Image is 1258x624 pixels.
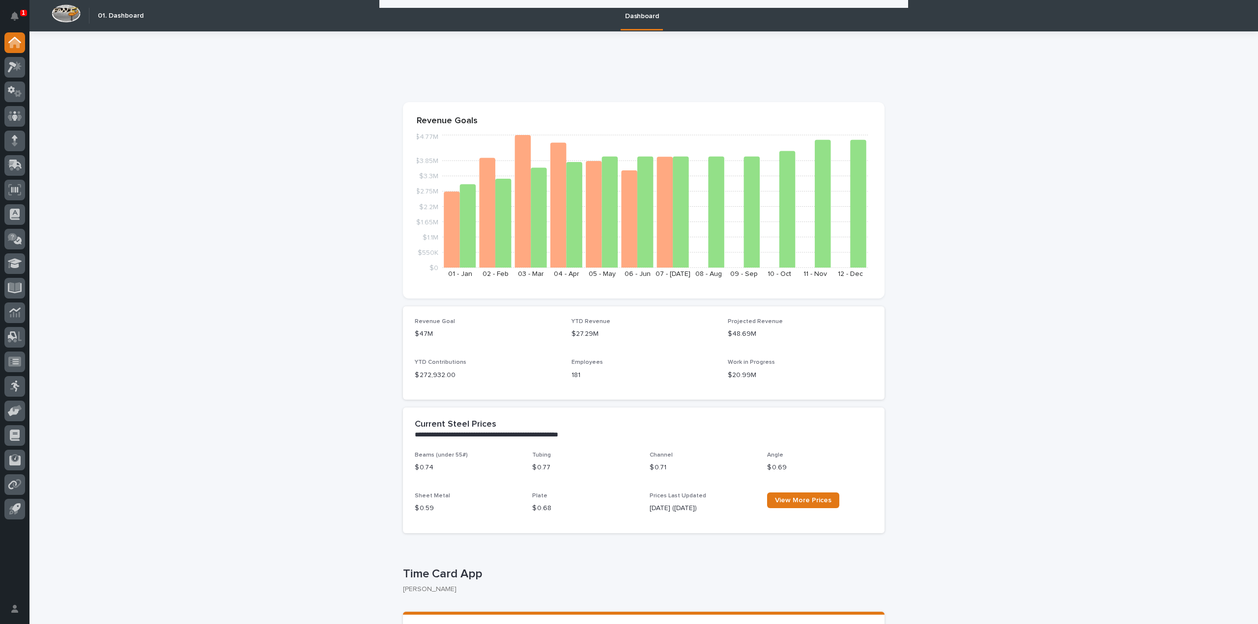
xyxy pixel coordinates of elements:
h2: Current Steel Prices [415,419,496,430]
button: Notifications [4,6,25,27]
p: $48.69M [728,329,873,339]
text: 08 - Aug [695,271,722,277]
span: Work in Progress [728,359,775,365]
tspan: $3.3M [419,173,438,180]
span: Tubing [532,452,551,458]
text: 11 - Nov [803,271,827,277]
text: 04 - Apr [554,271,579,277]
tspan: $3.85M [415,158,438,164]
h2: 01. Dashboard [98,12,143,20]
text: 06 - Jun [625,271,651,277]
div: Notifications1 [12,12,25,27]
text: 03 - Mar [518,271,544,277]
span: Revenue Goal [415,319,455,325]
tspan: $1.65M [416,218,438,225]
tspan: $0 [429,265,438,271]
text: 07 - [DATE] [656,271,690,277]
p: $ 0.59 [415,503,520,514]
span: Angle [767,452,783,458]
span: Channel [650,452,673,458]
p: $ 0.68 [532,503,638,514]
p: 181 [572,370,716,380]
span: Beams (under 55#) [415,452,468,458]
p: $ 0.77 [532,462,638,473]
p: Time Card App [403,567,881,581]
p: [DATE] ([DATE]) [650,503,755,514]
p: $20.99M [728,370,873,380]
span: View More Prices [775,497,831,504]
tspan: $2.2M [419,203,438,210]
span: Sheet Metal [415,493,450,499]
text: 12 - Dec [838,271,863,277]
tspan: $4.77M [415,134,438,140]
text: 10 - Oct [768,271,791,277]
span: Plate [532,493,547,499]
span: Employees [572,359,603,365]
p: $ 272,932.00 [415,370,560,380]
p: $ 0.74 [415,462,520,473]
p: $47M [415,329,560,339]
tspan: $1.1M [423,234,438,241]
p: $27.29M [572,329,716,339]
span: YTD Revenue [572,319,610,325]
p: 1 [22,9,25,16]
a: View More Prices [767,492,839,508]
p: $ 0.69 [767,462,873,473]
text: 05 - May [589,271,616,277]
text: 01 - Jan [448,271,472,277]
span: YTD Contributions [415,359,466,365]
img: Workspace Logo [52,4,81,23]
text: 02 - Feb [483,271,509,277]
p: [PERSON_NAME] [403,585,877,594]
p: $ 0.71 [650,462,755,473]
tspan: $2.75M [416,188,438,195]
tspan: $550K [418,249,438,256]
p: Revenue Goals [417,116,871,127]
text: 09 - Sep [730,271,758,277]
span: Prices Last Updated [650,493,706,499]
span: Projected Revenue [728,319,783,325]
